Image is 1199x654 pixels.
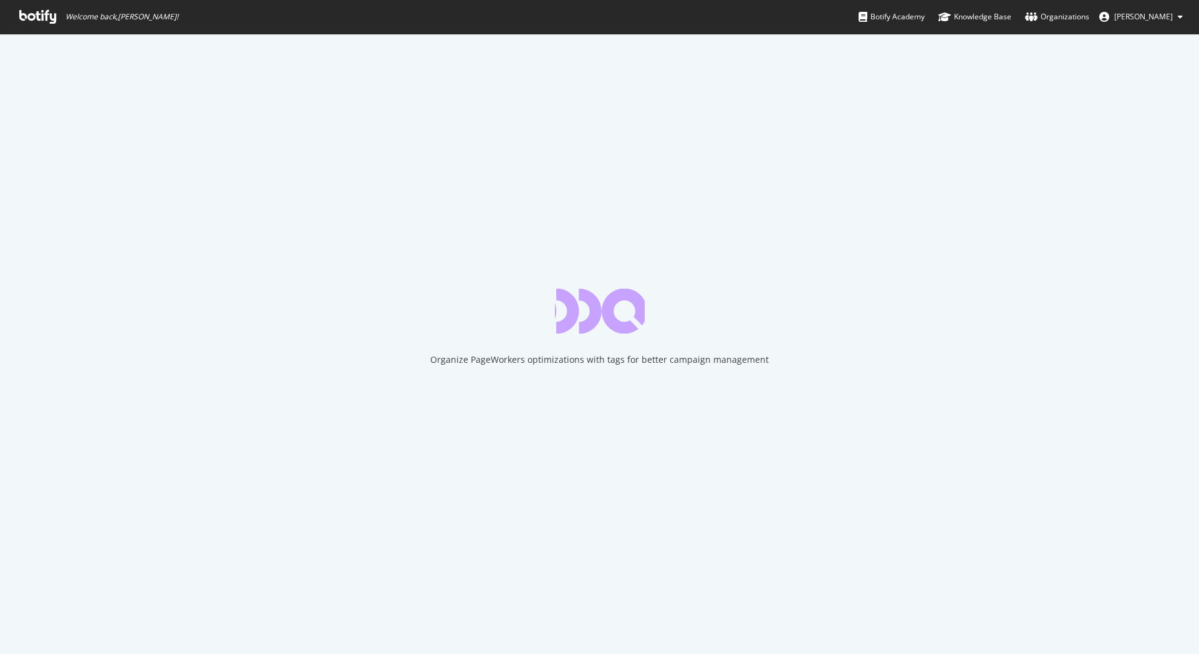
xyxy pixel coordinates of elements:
[1114,11,1173,22] span: Serena Steward
[938,11,1011,23] div: Knowledge Base
[859,11,925,23] div: Botify Academy
[1025,11,1089,23] div: Organizations
[1089,7,1193,27] button: [PERSON_NAME]
[65,12,178,22] span: Welcome back, [PERSON_NAME] !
